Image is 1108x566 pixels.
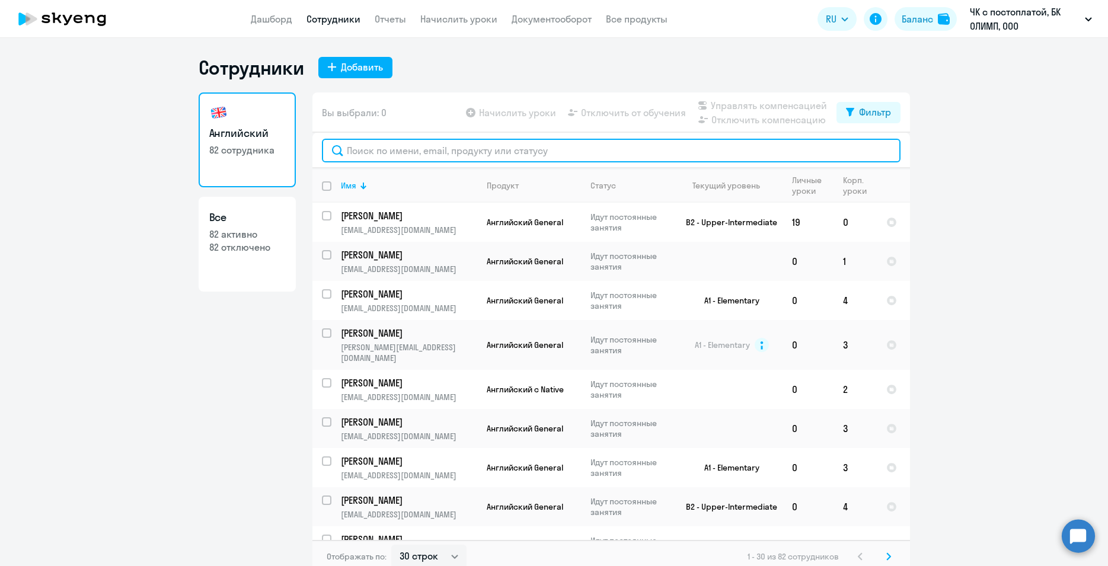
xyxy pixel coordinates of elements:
div: Баланс [902,12,933,26]
button: Добавить [318,57,392,78]
td: 3 [834,409,877,448]
p: [PERSON_NAME] [341,376,475,389]
td: A1 - Elementary [672,281,783,320]
a: [PERSON_NAME] [341,494,477,507]
td: 19 [783,203,834,242]
p: [EMAIL_ADDRESS][DOMAIN_NAME] [341,264,477,274]
p: 82 отключено [209,241,285,254]
div: Фильтр [859,105,891,119]
span: Английский General [487,256,563,267]
button: ЧК с постоплатой, БК ОЛИМП, ООО [964,5,1098,33]
p: Идут постоянные занятия [590,251,672,272]
span: A1 - Elementary [695,340,750,350]
button: Фильтр [836,102,901,123]
span: Английский General [487,501,563,512]
td: 0 [783,487,834,526]
div: Имя [341,180,477,191]
div: Статус [590,180,616,191]
span: Вы выбрали: 0 [322,105,387,120]
div: Продукт [487,180,580,191]
p: [PERSON_NAME] [341,494,475,507]
span: Английский General [487,295,563,306]
a: [PERSON_NAME] [341,327,477,340]
p: [PERSON_NAME] [341,327,475,340]
p: Идут постоянные занятия [590,496,672,517]
td: B2 - Upper-Intermediate [672,203,783,242]
a: [PERSON_NAME] [341,455,477,468]
div: Корп. уроки [843,175,876,196]
p: [PERSON_NAME] [341,248,475,261]
p: 82 активно [209,228,285,241]
td: 0 [783,448,834,487]
td: 2 [834,370,877,409]
p: Идут постоянные занятия [590,418,672,439]
div: Личные уроки [792,175,822,196]
p: [EMAIL_ADDRESS][DOMAIN_NAME] [341,303,477,314]
a: Документооборот [512,13,592,25]
a: [PERSON_NAME] [341,415,477,429]
td: A1 - Elementary [672,448,783,487]
a: [PERSON_NAME] [341,248,477,261]
span: Английский General [487,462,563,473]
p: [PERSON_NAME] [341,287,475,300]
a: Все продукты [606,13,668,25]
span: Английский General [487,217,563,228]
td: 8 [783,526,834,565]
p: [PERSON_NAME][EMAIL_ADDRESS][DOMAIN_NAME] [341,342,477,363]
td: 4 [834,281,877,320]
p: [PERSON_NAME] [341,455,475,468]
div: Корп. уроки [843,175,867,196]
td: 0 [783,242,834,281]
p: [EMAIL_ADDRESS][DOMAIN_NAME] [341,431,477,442]
div: Имя [341,180,356,191]
span: Английский General [487,423,563,434]
p: Идут постоянные занятия [590,290,672,311]
a: [PERSON_NAME] [341,533,477,546]
button: Балансbalance [895,7,957,31]
p: [EMAIL_ADDRESS][DOMAIN_NAME] [341,225,477,235]
div: Добавить [341,60,383,74]
td: 3 [834,320,877,370]
div: Личные уроки [792,175,833,196]
p: Идут постоянные занятия [590,212,672,233]
p: Идут постоянные занятия [590,334,672,356]
td: 0 [783,370,834,409]
td: 0 [834,203,877,242]
p: [PERSON_NAME] [341,209,475,222]
td: B2 - Upper-Intermediate [672,487,783,526]
a: [PERSON_NAME] [341,209,477,222]
td: 1 [834,242,877,281]
td: B1 - Intermediate [672,526,783,565]
p: Идут постоянные занятия [590,535,672,557]
a: [PERSON_NAME] [341,287,477,300]
h3: Английский [209,126,285,141]
img: balance [938,13,950,25]
p: [PERSON_NAME] [341,533,475,546]
p: Идут постоянные занятия [590,379,672,400]
span: Английский General [487,340,563,350]
span: Отображать по: [327,551,387,562]
a: Начислить уроки [420,13,497,25]
button: RU [818,7,857,31]
img: english [209,103,228,122]
h3: Все [209,210,285,225]
div: Текущий уровень [682,180,782,191]
div: Статус [590,180,672,191]
a: [PERSON_NAME] [341,376,477,389]
td: 0 [783,281,834,320]
span: RU [826,12,836,26]
p: 82 сотрудника [209,143,285,156]
p: [EMAIL_ADDRESS][DOMAIN_NAME] [341,392,477,402]
a: Сотрудники [306,13,360,25]
a: Все82 активно82 отключено [199,197,296,292]
td: 3 [834,448,877,487]
a: Дашборд [251,13,292,25]
a: Отчеты [375,13,406,25]
p: [EMAIL_ADDRESS][DOMAIN_NAME] [341,470,477,481]
span: Английский с Native [487,384,564,395]
div: Продукт [487,180,519,191]
p: [EMAIL_ADDRESS][DOMAIN_NAME] [341,509,477,520]
div: Текущий уровень [692,180,760,191]
td: 4 [834,487,877,526]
